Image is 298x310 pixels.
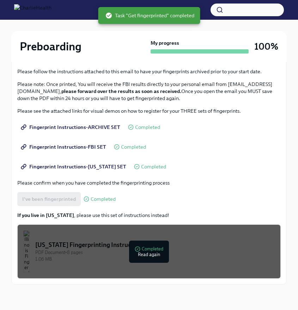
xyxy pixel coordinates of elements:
span: Completed [121,144,146,150]
a: Fingerprint Instructions-ARCHIVE SET [17,120,125,134]
p: Please note: Once printed, You will receive the FBI results directly to your personal email from ... [17,81,281,102]
strong: If you live in [US_STATE] [17,212,74,218]
strong: My progress [151,39,179,46]
span: Task "Get fingerprinted" completed [105,12,194,19]
h3: 100% [254,40,278,53]
div: PDF Document • 8 pages [35,249,275,256]
span: Fingerprint Instructions-ARCHIVE SET [22,124,120,131]
button: [US_STATE] Fingerprinting InstructionsPDF Document•8 pages1.06 MBCompletedRead again [17,224,281,279]
p: Please see the attached links for visual demos on how to register for your THREE sets of fingerpr... [17,107,281,114]
img: Illinois Fingerprinting Instructions [23,230,30,273]
span: Completed [135,125,160,130]
p: Please follow the instructions attached to this email to have your fingerprints archived prior to... [17,68,281,75]
span: Completed [91,197,116,202]
p: , please use this set of instructions instead! [17,212,281,219]
a: Fingerprint Instructions-[US_STATE] SET [17,160,131,174]
div: 1.06 MB [35,256,275,262]
span: Fingerprint Instructions-[US_STATE] SET [22,163,126,170]
span: Fingerprint Instructions-FBI SET [22,143,106,150]
span: Completed [141,164,166,169]
img: CharlieHealth [14,4,51,15]
div: [US_STATE] Fingerprinting Instructions [35,241,275,249]
strong: please forward over the results as soon as received. [61,88,181,94]
a: Fingerprint Instructions-FBI SET [17,140,111,154]
h2: Preboarding [20,39,81,54]
p: Please confirm when you have completed the fingerprinting process [17,179,281,186]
